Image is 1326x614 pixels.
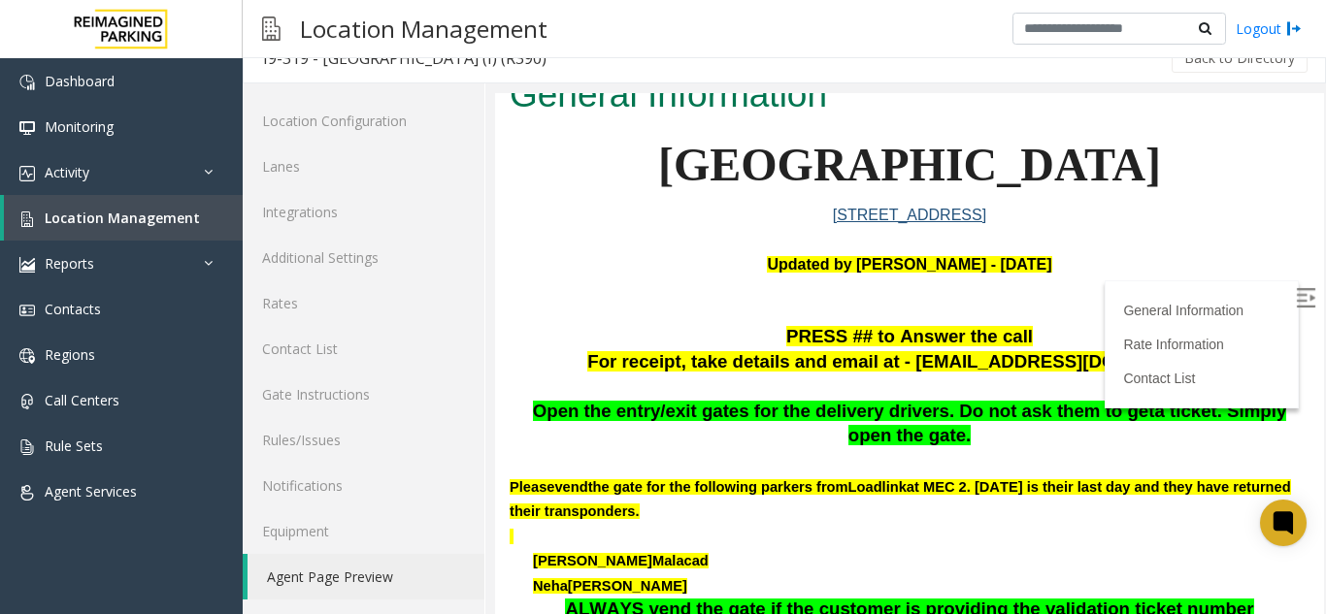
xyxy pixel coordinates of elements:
span: [GEOGRAPHIC_DATA] [163,46,666,97]
a: Equipment [243,508,484,554]
span: Monitoring [45,117,114,136]
span: PRESS ## to Answer the call [291,233,538,253]
button: Back to Directory [1172,44,1308,73]
span: the gate for the following parkers from [93,386,353,402]
a: Rules/Issues [243,417,484,463]
h3: Location Management [290,5,557,52]
span: Open the entry/exit gates for the delivery drivers. Do not ask them to get [38,307,660,328]
a: Location Management [4,195,243,241]
a: [STREET_ADDRESS] [338,113,491,130]
img: 'icon' [19,348,35,364]
a: Notifications [243,463,484,508]
img: 'icon' [19,439,35,455]
span: Activity [45,163,89,181]
span: vend [59,386,92,403]
img: logout [1286,18,1302,39]
span: Agent Services [45,482,137,501]
a: General Information [628,210,748,225]
span: at MEC 2. [DATE] is their last day and they have returned their transponders. [15,386,796,427]
a: Contact List [628,277,700,293]
span: [PERSON_NAME] [73,485,192,501]
span: Regions [45,345,95,364]
a: Additional Settings [243,235,484,280]
img: 'icon' [19,211,35,227]
img: 'icon' [19,120,35,136]
span: Dashboard [45,72,115,90]
span: Rule Sets [45,436,103,455]
span: ALWAYS vend the gate if the customer is providing the validation ticket number [70,505,758,526]
img: 'icon' [19,75,35,90]
span: Reports [45,254,94,273]
span: For receipt, take details and email at - [EMAIL_ADDRESS][DOMAIN_NAME] [92,258,736,278]
a: Gate Instructions [243,372,484,417]
span: Location Management [45,209,200,227]
b: Updated by [PERSON_NAME] - [DATE] [272,163,556,179]
span: Malacad [157,460,214,476]
a: Integrations [243,189,484,235]
a: Logout [1236,18,1302,39]
span: Loadlink [353,386,412,403]
img: 'icon' [19,303,35,318]
span: [PERSON_NAME] [38,460,157,475]
a: Location Configuration [243,98,484,144]
span: Please [15,386,59,402]
a: Rates [243,280,484,326]
a: Agent Page Preview [248,554,484,599]
span: Neha [38,485,73,501]
img: 'icon' [19,257,35,273]
img: Open/Close Sidebar Menu [801,195,820,214]
span: Call Centers [45,391,119,409]
img: 'icon' [19,166,35,181]
img: pageIcon [262,5,281,52]
a: Lanes [243,144,484,189]
div: I9-319 - [GEOGRAPHIC_DATA] (I) (R390) [263,46,547,71]
img: 'icon' [19,394,35,409]
a: Contact List [243,326,484,372]
a: Rate Information [628,243,729,259]
img: 'icon' [19,485,35,501]
span: Contacts [45,300,101,318]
